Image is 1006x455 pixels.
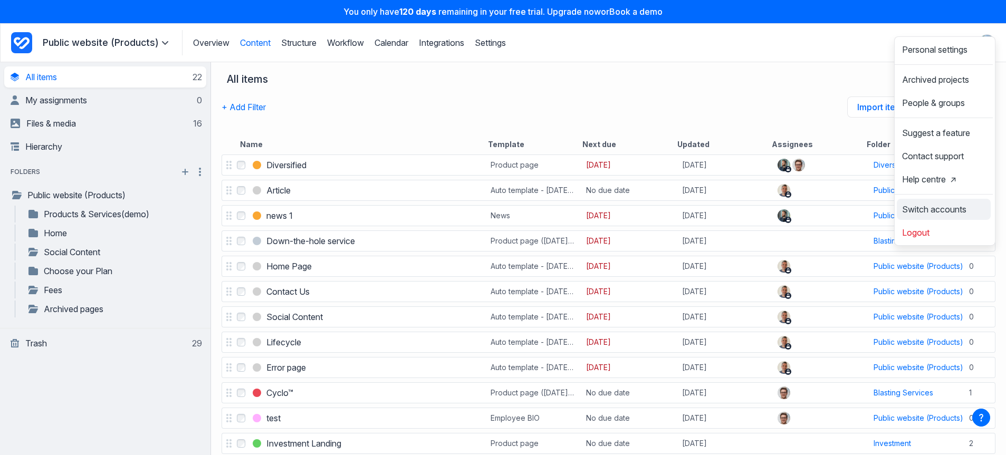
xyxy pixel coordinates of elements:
[847,96,917,118] a: Import items
[26,118,76,129] span: Files & media
[778,336,790,348] img: paulduffy1
[682,438,707,449] span: [DATE]
[778,209,790,222] img: brunowilson1
[27,246,202,258] a: Social Content
[902,99,965,107] span: People & groups
[194,166,206,178] button: More folder actions
[193,37,229,48] a: Overview
[874,286,963,297] a: Public website (Products)
[266,285,310,298] a: Contact Us
[778,386,790,399] img: jamesdeer3
[266,437,341,450] a: Investment Landing
[682,312,707,322] span: [DATE]
[874,236,933,246] a: Blasting Services
[586,160,611,170] span: [DATE]
[778,285,790,298] img: paulduffy1
[27,303,202,315] a: Archived pages
[778,185,790,193] span: paulduffy1
[266,209,293,222] a: news 1
[27,227,202,239] a: Home
[586,286,611,297] span: [DATE]
[586,362,611,373] span: [DATE]
[778,311,790,320] span: paulduffy1
[582,139,616,150] button: Next due
[874,312,963,322] div: Public website (Products)
[586,413,630,423] div: No due date
[25,95,87,105] span: My assignments
[11,30,32,55] a: Project Dashboard
[375,37,408,48] a: Calendar
[682,362,707,373] span: [DATE]
[902,175,956,183] span: Help centre
[11,90,202,111] a: My assignments0
[874,210,963,221] a: Public website (Products)
[266,159,306,171] h3: Diversified
[586,236,611,246] span: [DATE]
[266,386,293,399] a: Cyclo™
[266,412,281,424] a: test
[898,124,990,141] button: Suggest a feature
[586,312,611,322] span: [DATE]
[874,261,963,272] a: Public website (Products)
[792,159,805,171] img: jamesdeer3
[586,438,630,449] div: No due date
[898,148,990,164] button: Contact support
[898,71,990,88] a: Archived projects
[682,261,707,272] span: [DATE]
[778,412,790,421] span: jamesdeer3
[191,118,202,129] div: 16
[266,235,355,247] a: Down-the-hole service
[240,37,271,48] a: Content
[27,284,202,296] a: Fees
[266,311,323,323] a: Social Content
[682,413,707,423] span: [DATE]
[266,361,306,374] a: Error page
[240,139,263,150] button: Name
[778,412,790,424] img: jamesdeer3
[874,362,963,373] div: Public website (Products)
[898,224,990,241] a: Logout
[874,438,911,449] a: Investment
[327,37,364,48] a: Workflow
[874,413,963,423] a: Public website (Products)
[11,113,202,134] a: Files & media16
[6,6,1000,17] p: You only have remaining in your free trial. Upgrade now or Book a demo
[43,36,171,49] summary: Public website (Products)
[778,286,790,295] span: paulduffy1
[266,184,291,197] a: Article
[419,37,464,48] a: Integrations
[898,94,990,111] a: People & groups
[792,159,805,168] span: jamesdeer3
[222,96,266,118] div: + Add Filter
[266,336,301,348] a: Lifecycle
[902,129,970,137] span: Suggest a feature
[874,160,911,170] a: Diversified
[27,208,202,220] a: Products & Services(demo)
[874,388,933,398] a: Blasting Services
